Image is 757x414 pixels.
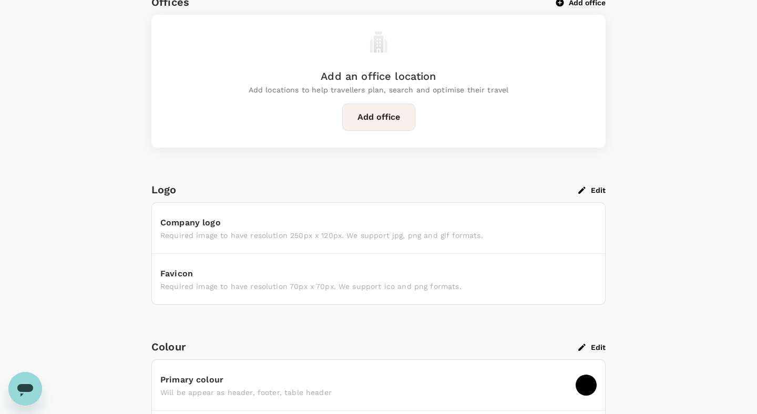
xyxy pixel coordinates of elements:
button: Edit [578,343,606,352]
iframe: Button to launch messaging window [8,372,42,406]
div: Favicon [160,266,597,281]
p: Will be appear as header, footer, table header [160,387,576,398]
button: Add office [342,103,415,131]
p: Required image to have resolution 70px x 70px. We support ico and png formats. [160,281,597,292]
p: Required image to have resolution 250px x 120px. We support jpg, png and gif formats. [160,230,597,241]
div: Company logo [160,215,597,230]
div: Add an office location [321,68,436,85]
img: empty [368,32,389,53]
h6: Logo [151,181,177,198]
button: Edit [578,185,606,195]
h6: Colour [151,338,186,355]
p: Add locations to help travellers plan, search and optimise their travel [249,85,509,95]
div: Primary colour [160,372,576,387]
